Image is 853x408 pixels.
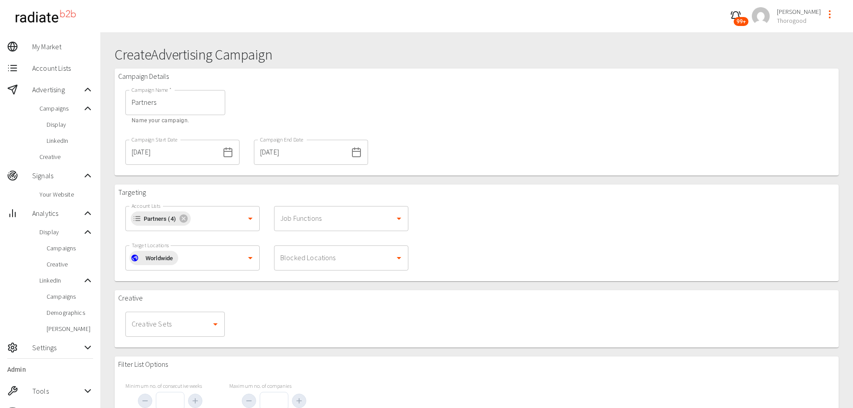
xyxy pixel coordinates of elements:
span: LinkedIn [47,136,93,145]
span: Tools [32,386,82,396]
span: Account Lists [32,63,93,73]
span: Campaigns [47,244,93,253]
h3: Campaign Details [118,72,169,81]
label: Target Locations [132,241,169,249]
button: 99+ [727,7,745,25]
label: Account Lists [132,202,160,210]
button: profile-menu [821,5,839,23]
button: Open [393,252,405,264]
label: Campaign Name [132,86,171,94]
span: Signals [32,170,82,181]
span: Worldwide [140,253,178,263]
button: Open [244,252,257,264]
div: Partners (4) [131,211,191,226]
span: Advertising [32,84,82,95]
span: My Market [32,41,93,52]
span: Demographics [47,308,93,317]
span: Campaigns [47,292,93,301]
h3: Creative [118,294,143,302]
label: Campaign Start Date [132,136,178,143]
p: Minimum no. of consecutive weeks [125,382,215,390]
img: radiateb2b_logo_black.png [11,6,80,26]
span: Thorogood [777,16,821,25]
input: dd/mm/yyyy [125,140,219,165]
h1: Create Advertising Campaign [115,47,839,63]
span: Display [39,228,82,236]
span: Creative [47,260,93,269]
span: Partners (4) [138,214,181,224]
span: Settings [32,342,82,353]
span: [PERSON_NAME] [47,324,93,333]
span: [PERSON_NAME] [777,7,821,16]
button: Open [393,212,405,225]
span: LinkedIn [39,276,82,285]
p: Maximum no. of companies [229,382,319,390]
span: Creative [39,152,93,161]
input: dd/mm/yyyy [254,140,347,165]
span: Campaigns [39,104,82,113]
span: Analytics [32,208,82,219]
span: Your Website [39,190,93,199]
button: Open [209,318,222,331]
span: Display [47,120,93,129]
label: Campaign End Date [260,136,304,143]
img: a2ca95db2cb9c46c1606a9dd9918c8c6 [752,7,770,25]
button: Open [244,212,257,225]
p: Name your campaign. [132,116,219,125]
h3: Targeting [118,188,146,197]
h3: Filter List Options [118,360,168,369]
span: 99+ [734,17,749,26]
